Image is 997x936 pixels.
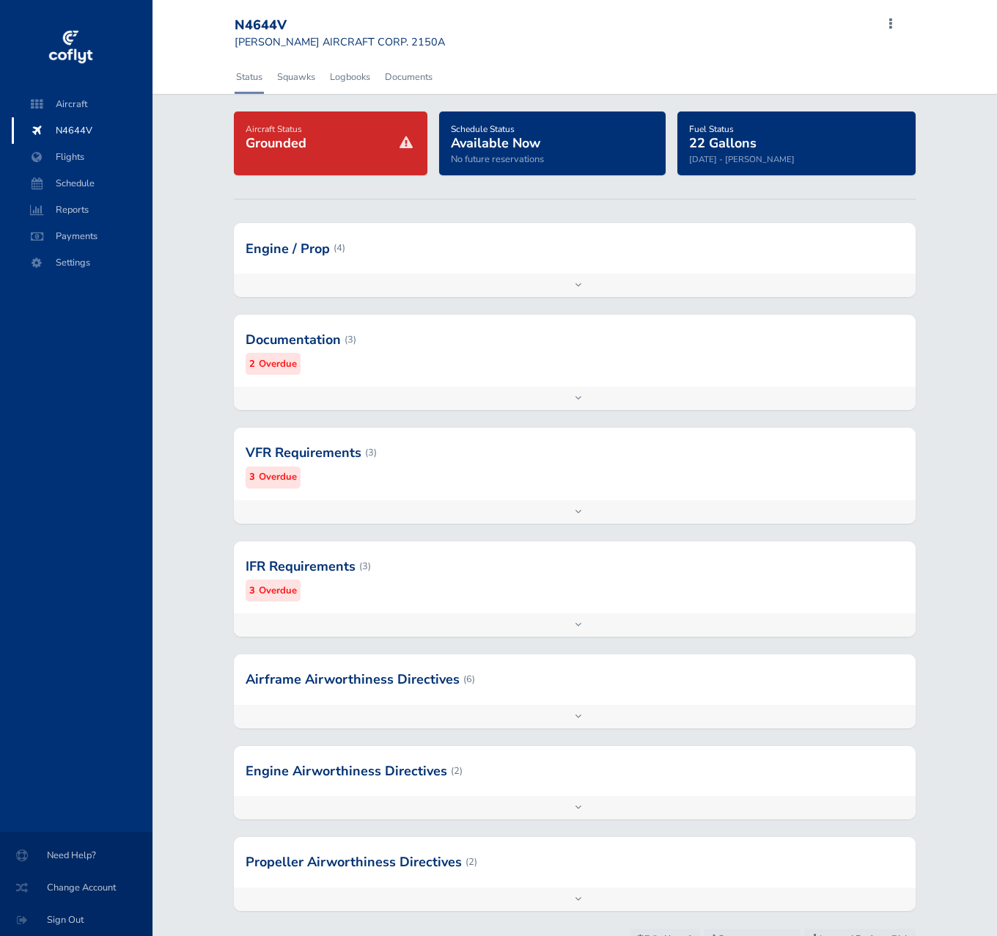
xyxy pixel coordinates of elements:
span: Aircraft [26,91,138,117]
span: Fuel Status [689,123,734,135]
div: N4644V [235,18,445,34]
span: Change Account [18,874,135,901]
span: No future reservations [451,153,544,166]
a: Squawks [276,61,317,93]
span: Payments [26,223,138,249]
span: Schedule [26,170,138,197]
span: Settings [26,249,138,276]
small: Overdue [259,583,297,599]
small: [DATE] - [PERSON_NAME] [689,153,795,165]
span: Flights [26,144,138,170]
span: Sign Out [18,907,135,933]
span: Available Now [451,134,540,152]
a: Documents [383,61,434,93]
span: Schedule Status [451,123,515,135]
small: Overdue [259,357,297,372]
img: coflyt logo [46,26,95,70]
small: Overdue [259,469,297,485]
span: Reports [26,197,138,223]
span: Aircraft Status [246,123,302,135]
span: Need Help? [18,842,135,869]
a: Logbooks [328,61,372,93]
span: 22 Gallons [689,134,757,152]
span: N4644V [26,117,138,144]
span: Grounded [246,134,306,152]
a: Status [235,61,264,93]
small: [PERSON_NAME] AIRCRAFT CORP. 2150A [235,34,445,49]
a: Schedule StatusAvailable Now [451,119,540,153]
